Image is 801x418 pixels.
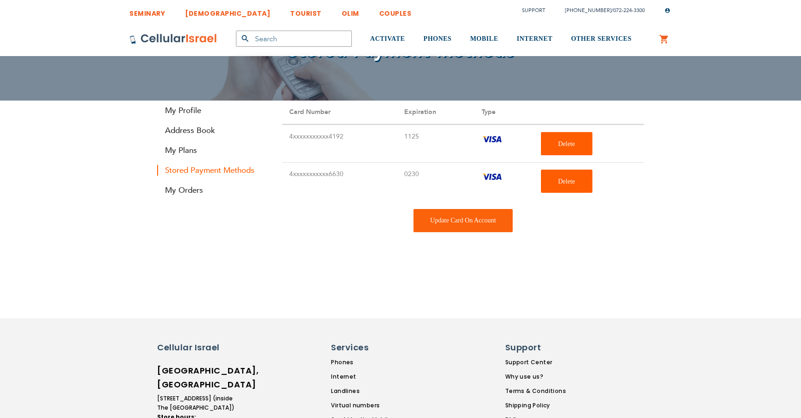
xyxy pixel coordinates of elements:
[397,101,475,124] th: Expiration
[613,7,645,14] a: 072-224-3300
[331,373,415,381] a: Internet
[397,163,475,200] td: 0230
[571,22,632,57] a: OTHER SERVICES
[556,4,645,17] li: /
[413,209,513,232] div: To update the payment method currently being used on an existing Cellular Israel plan
[505,373,566,381] a: Why use us?
[522,7,545,14] a: Support
[331,387,415,395] a: Landlines
[370,22,405,57] a: ACTIVATE
[129,33,217,44] img: Cellular Israel Logo
[342,2,359,19] a: OLIM
[282,125,397,163] td: 4xxxxxxxxxxx4192
[331,401,415,410] a: Virtual numbers
[157,145,268,156] a: My Plans
[370,35,405,42] span: ACTIVATE
[331,342,410,354] h6: Services
[565,7,611,14] a: [PHONE_NUMBER]
[290,2,322,19] a: TOURIST
[517,35,553,42] span: INTERNET
[157,185,268,196] a: My Orders
[571,35,632,42] span: OTHER SERVICES
[558,178,575,185] span: Delete
[482,132,503,146] img: vi.png
[282,163,397,200] td: 4xxxxxxxxxxx6630
[517,22,553,57] a: INTERNET
[558,140,575,147] span: Delete
[482,170,503,184] img: vi.png
[157,342,236,354] h6: Cellular Israel
[424,22,452,57] a: PHONES
[470,35,498,42] span: MOBILE
[157,125,268,136] a: Address Book
[157,364,236,392] h6: [GEOGRAPHIC_DATA], [GEOGRAPHIC_DATA]
[397,125,475,163] td: 1125
[470,22,498,57] a: MOBILE
[379,2,412,19] a: COUPLES
[236,31,352,47] input: Search
[157,105,268,116] a: My Profile
[505,387,566,395] a: Terms & Conditions
[282,101,397,124] th: Card Number
[475,101,534,124] th: Type
[541,132,592,155] button: Delete
[505,358,566,367] a: Support Center
[541,170,592,193] button: Delete
[424,35,452,42] span: PHONES
[129,2,165,19] a: SEMINARY
[331,358,415,367] a: Phones
[505,342,560,354] h6: Support
[185,2,270,19] a: [DEMOGRAPHIC_DATA]
[505,401,566,410] a: Shipping Policy
[157,165,268,176] strong: Stored Payment Methods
